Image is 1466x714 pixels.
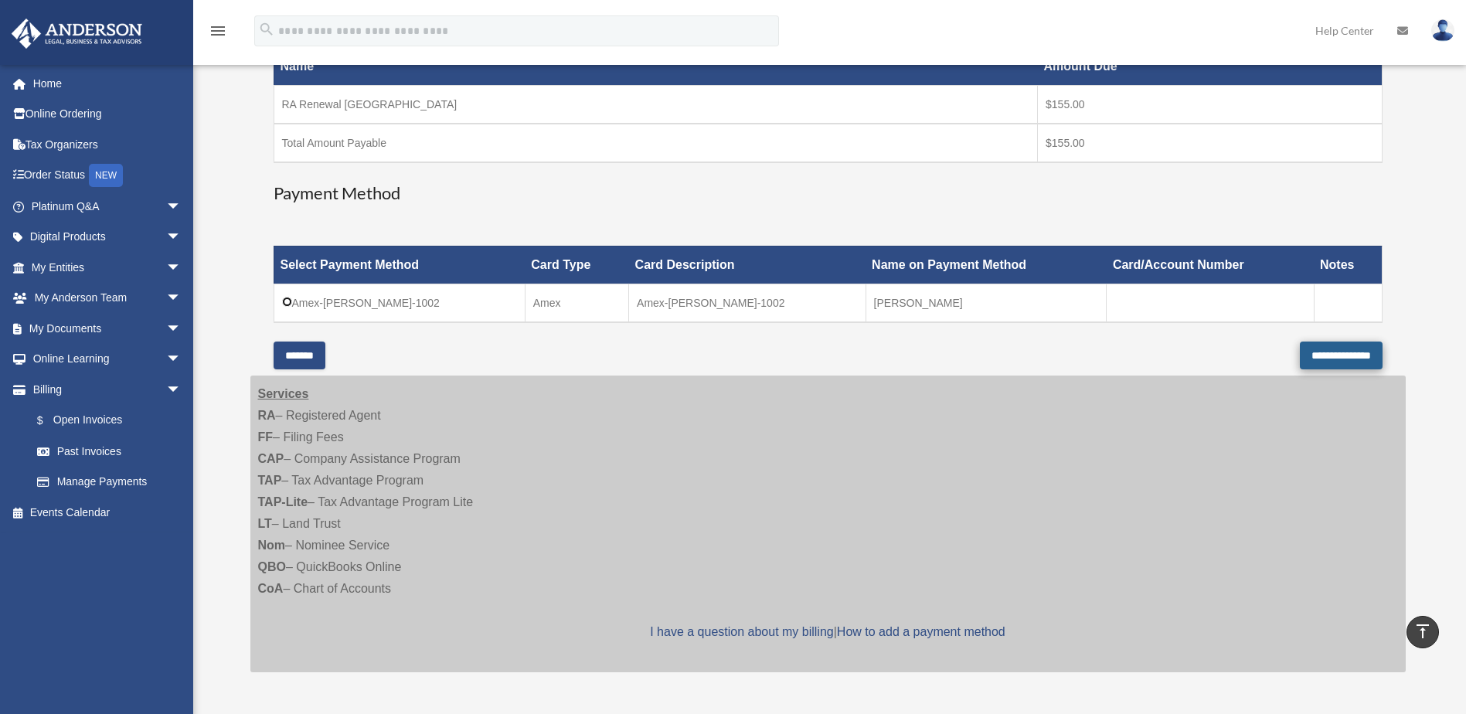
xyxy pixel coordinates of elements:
td: Amex-[PERSON_NAME]-1002 [274,284,525,322]
span: arrow_drop_down [166,222,197,253]
a: My Documentsarrow_drop_down [11,313,205,344]
i: menu [209,22,227,40]
strong: TAP [258,474,282,487]
span: arrow_drop_down [166,344,197,376]
a: Online Learningarrow_drop_down [11,344,205,375]
a: Manage Payments [22,467,197,498]
a: Home [11,68,205,99]
img: Anderson Advisors Platinum Portal [7,19,147,49]
p: | [258,621,1398,643]
strong: TAP-Lite [258,495,308,508]
td: Amex-[PERSON_NAME]-1002 [629,284,866,322]
a: Order StatusNEW [11,160,205,192]
span: arrow_drop_down [166,191,197,223]
td: $155.00 [1038,124,1382,162]
i: search [258,21,275,38]
strong: LT [258,517,272,530]
span: arrow_drop_down [166,252,197,284]
strong: CAP [258,452,284,465]
strong: FF [258,430,274,444]
th: Card/Account Number [1107,246,1314,284]
strong: CoA [258,582,284,595]
i: vertical_align_top [1413,622,1432,641]
span: arrow_drop_down [166,374,197,406]
th: Select Payment Method [274,246,525,284]
div: – Registered Agent – Filing Fees – Company Assistance Program – Tax Advantage Program – Tax Advan... [250,376,1406,672]
strong: Nom [258,539,286,552]
strong: RA [258,409,276,422]
a: I have a question about my billing [650,625,833,638]
a: Events Calendar [11,497,205,528]
td: RA Renewal [GEOGRAPHIC_DATA] [274,86,1038,124]
a: Billingarrow_drop_down [11,374,197,405]
a: Digital Productsarrow_drop_down [11,222,205,253]
td: $155.00 [1038,86,1382,124]
a: Platinum Q&Aarrow_drop_down [11,191,205,222]
h3: Payment Method [274,182,1383,206]
span: arrow_drop_down [166,313,197,345]
td: Total Amount Payable [274,124,1038,162]
a: vertical_align_top [1406,616,1439,648]
a: Online Ordering [11,99,205,130]
div: NEW [89,164,123,187]
th: Name [274,48,1038,86]
img: User Pic [1431,19,1454,42]
td: [PERSON_NAME] [866,284,1107,322]
a: $Open Invoices [22,405,189,437]
span: arrow_drop_down [166,283,197,314]
th: Card Description [629,246,866,284]
span: $ [46,411,53,430]
th: Name on Payment Method [866,246,1107,284]
a: menu [209,27,227,40]
td: Amex [525,284,628,322]
th: Amount Due [1038,48,1382,86]
a: How to add a payment method [837,625,1005,638]
a: My Entitiesarrow_drop_down [11,252,205,283]
th: Card Type [525,246,628,284]
strong: Services [258,387,309,400]
a: Past Invoices [22,436,197,467]
th: Notes [1314,246,1382,284]
strong: QBO [258,560,286,573]
a: Tax Organizers [11,129,205,160]
a: My Anderson Teamarrow_drop_down [11,283,205,314]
